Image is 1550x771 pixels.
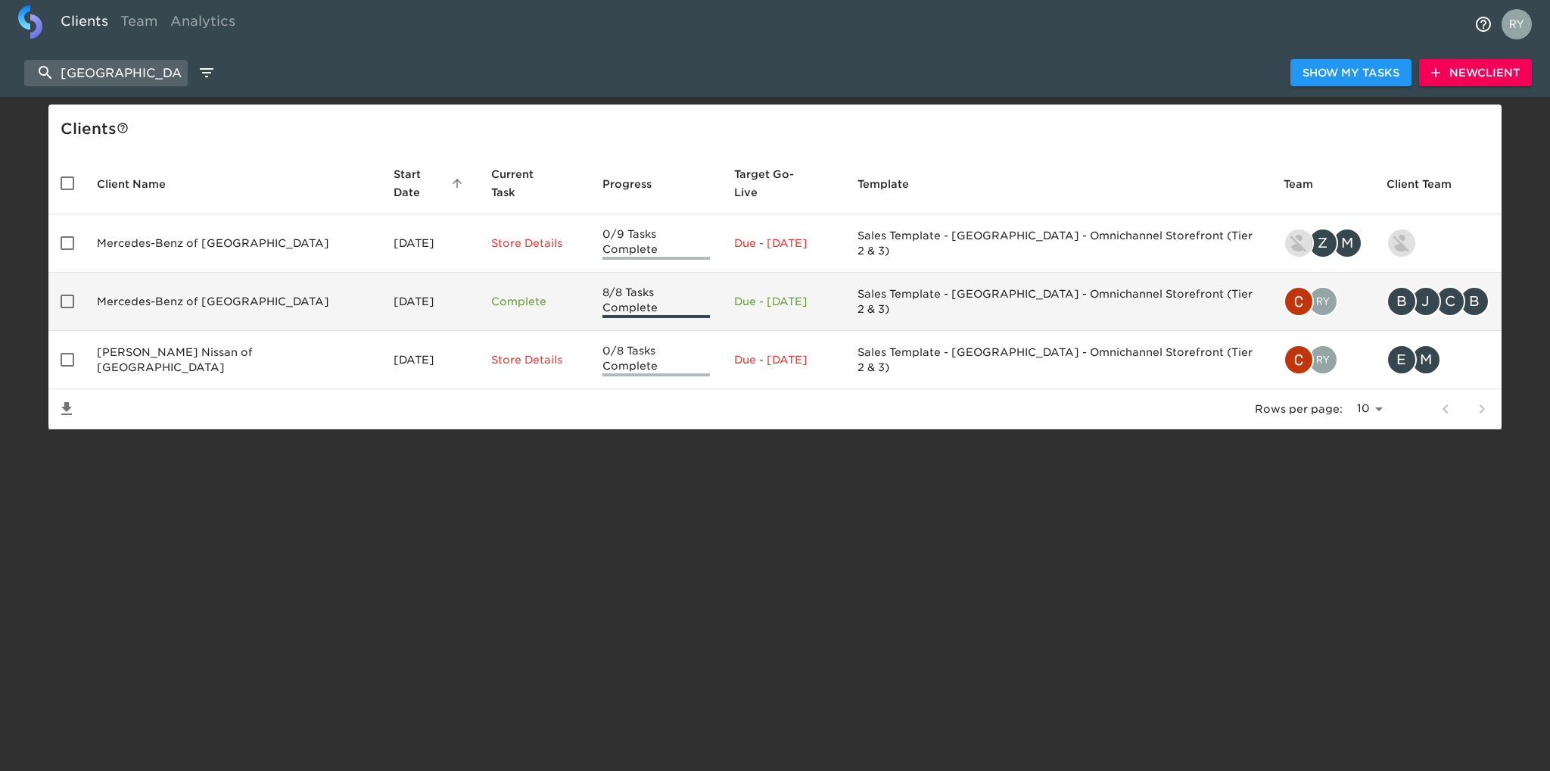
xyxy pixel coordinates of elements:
[1431,64,1520,83] span: New Client
[491,165,578,201] span: Current Task
[857,175,929,193] span: Template
[845,273,1271,331] td: Sales Template - [GEOGRAPHIC_DATA] - Omnichannel Storefront (Tier 2 & 3)
[590,273,723,331] td: 8/8 Tasks Complete
[1387,345,1417,375] div: E
[590,214,723,273] td: 0/9 Tasks Complete
[394,165,467,201] span: Start Date
[734,236,833,251] p: Due - [DATE]
[381,273,479,331] td: [DATE]
[48,391,85,427] button: Save List
[1459,286,1489,317] div: B
[1285,229,1312,257] img: shaun.lewis@roadster.com
[1303,64,1399,83] span: Show My Tasks
[1309,288,1337,315] img: ryan.dale@roadster.com
[1387,286,1489,317] div: Bdenver@mbhsv.com, JFELD@MBHSV.COM, cwiginton@mbhsv.com, bdenver@mbhsv.com
[491,294,578,309] p: Complete
[1387,345,1489,375] div: ewilliams@huntsvillenissan.com, mmiller@mccarthycompanies.com
[1285,346,1312,373] img: christopher.mccarthy@roadster.com
[1309,346,1337,373] img: ryan.dale@roadster.com
[491,236,578,251] p: Store Details
[1290,59,1411,87] button: Show My Tasks
[85,214,381,273] td: Mercedes-Benz of [GEOGRAPHIC_DATA]
[1285,288,1312,315] img: christopher.mccarthy@roadster.com
[85,331,381,389] td: [PERSON_NAME] Nissan of [GEOGRAPHIC_DATA]
[1349,398,1388,420] select: rows per page
[1502,9,1532,39] img: Profile
[85,273,381,331] td: Mercedes-Benz of [GEOGRAPHIC_DATA]
[734,165,833,201] span: Target Go-Live
[381,331,479,389] td: [DATE]
[1419,59,1532,87] button: NewClient
[18,5,42,39] img: logo
[48,153,1502,429] table: enhanced table
[1387,175,1471,193] span: Client Team
[1388,229,1415,257] img: ryan.tamanini@roadster.com
[1411,345,1441,375] div: M
[734,352,833,367] p: Due - [DATE]
[194,60,219,86] button: edit
[1332,228,1362,258] div: M
[845,331,1271,389] td: Sales Template - [GEOGRAPHIC_DATA] - Omnichannel Storefront (Tier 2 & 3)
[24,60,188,86] input: search
[114,5,164,42] a: Team
[1387,228,1489,258] div: ryan.tamanini@roadster.com
[491,352,578,367] p: Store Details
[1387,286,1417,317] div: B
[381,214,479,273] td: [DATE]
[845,214,1271,273] td: Sales Template - [GEOGRAPHIC_DATA] - Omnichannel Storefront (Tier 2 & 3)
[54,5,114,42] a: Clients
[117,122,129,134] svg: This is a list of all of your clients and clients shared with you
[1465,6,1502,42] button: notifications
[1435,286,1465,317] div: C
[734,294,833,309] p: Due - [DATE]
[1284,345,1362,375] div: christopher.mccarthy@roadster.com, ryan.dale@roadster.com
[1411,286,1441,317] div: J
[1308,228,1338,258] div: Z
[1284,286,1362,317] div: christopher.mccarthy@roadster.com, ryan.dale@roadster.com
[602,175,671,193] span: Progress
[1284,175,1333,193] span: Team
[491,165,559,201] span: This is the next Task in this Hub that should be completed
[734,165,813,201] span: Calculated based on the start date and the duration of all Tasks contained in this Hub.
[97,175,185,193] span: Client Name
[1255,401,1343,417] p: Rows per page:
[1284,228,1362,258] div: shaun.lewis@roadster.com, zac.herman@roadster.com, mike.crothers@roadster.com
[590,331,723,389] td: 0/8 Tasks Complete
[164,5,241,42] a: Analytics
[61,117,1496,141] div: Client s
